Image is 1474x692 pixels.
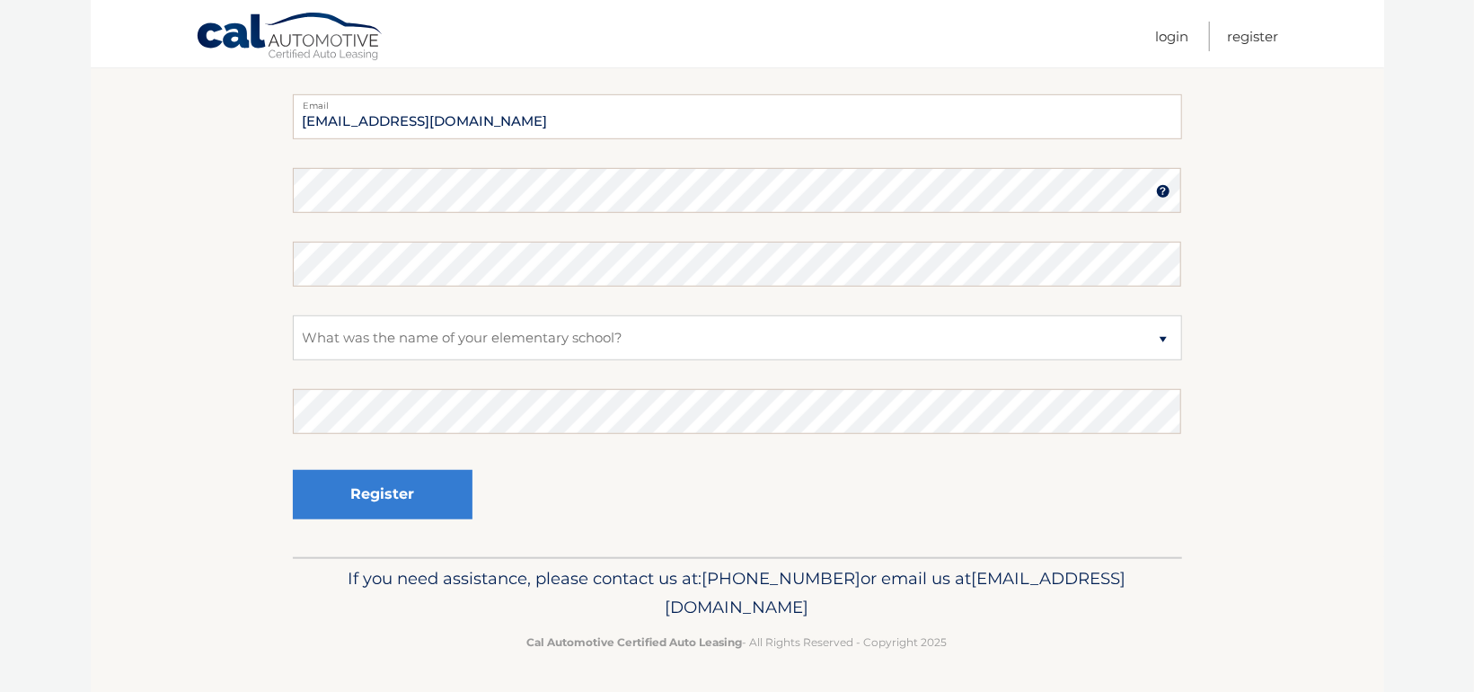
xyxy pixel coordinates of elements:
[305,564,1170,622] p: If you need assistance, please contact us at: or email us at
[305,633,1170,652] p: - All Rights Reserved - Copyright 2025
[293,94,1182,109] label: Email
[293,94,1182,139] input: Email
[196,12,384,64] a: Cal Automotive
[702,568,861,589] span: [PHONE_NUMBER]
[527,635,743,649] strong: Cal Automotive Certified Auto Leasing
[1228,22,1279,51] a: Register
[293,470,472,519] button: Register
[1156,22,1189,51] a: Login
[1156,184,1170,199] img: tooltip.svg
